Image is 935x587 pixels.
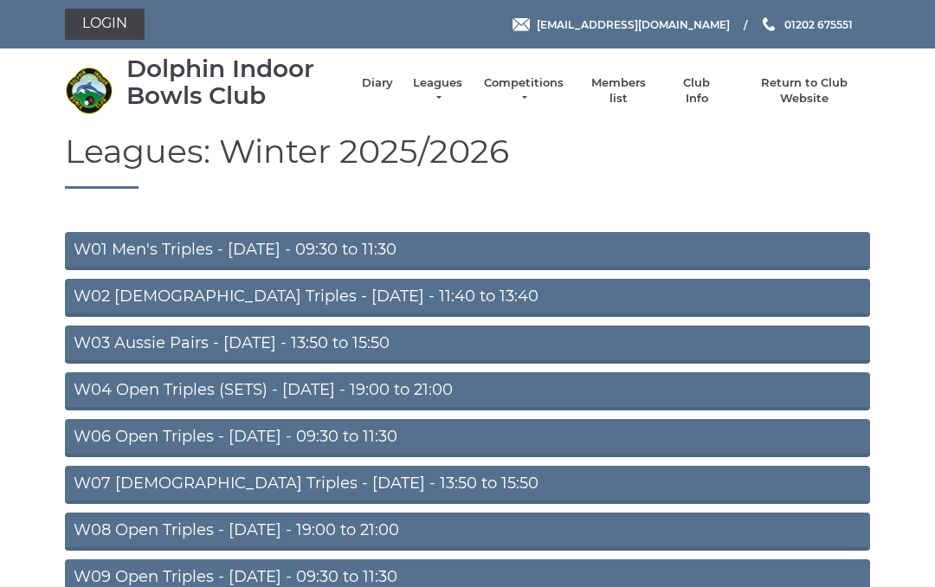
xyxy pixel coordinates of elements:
span: [EMAIL_ADDRESS][DOMAIN_NAME] [537,17,730,30]
img: Email [513,18,530,31]
a: Leagues [410,75,465,106]
a: Diary [362,75,393,91]
a: W01 Men's Triples - [DATE] - 09:30 to 11:30 [65,232,870,270]
div: Dolphin Indoor Bowls Club [126,55,345,109]
span: 01202 675551 [784,17,853,30]
a: W04 Open Triples (SETS) - [DATE] - 19:00 to 21:00 [65,372,870,410]
a: Club Info [672,75,722,106]
a: Competitions [482,75,565,106]
a: W03 Aussie Pairs - [DATE] - 13:50 to 15:50 [65,326,870,364]
a: Members list [582,75,654,106]
a: Return to Club Website [739,75,870,106]
a: W07 [DEMOGRAPHIC_DATA] Triples - [DATE] - 13:50 to 15:50 [65,466,870,504]
a: Login [65,9,145,40]
a: W02 [DEMOGRAPHIC_DATA] Triples - [DATE] - 11:40 to 13:40 [65,279,870,317]
a: W08 Open Triples - [DATE] - 19:00 to 21:00 [65,513,870,551]
a: W06 Open Triples - [DATE] - 09:30 to 11:30 [65,419,870,457]
a: Phone us 01202 675551 [760,16,853,33]
a: Email [EMAIL_ADDRESS][DOMAIN_NAME] [513,16,730,33]
h1: Leagues: Winter 2025/2026 [65,133,870,190]
img: Dolphin Indoor Bowls Club [65,67,113,114]
img: Phone us [763,17,775,31]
